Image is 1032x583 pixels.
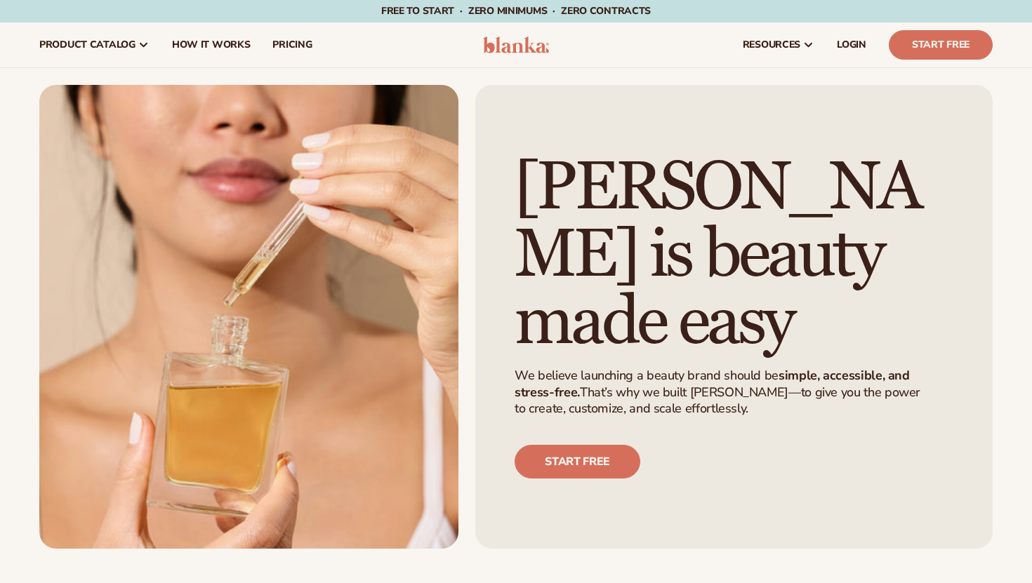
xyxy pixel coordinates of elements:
img: logo [483,36,550,53]
span: resources [743,39,800,51]
span: How It Works [172,39,251,51]
a: How It Works [161,22,262,67]
span: LOGIN [837,39,866,51]
a: LOGIN [826,22,878,67]
a: product catalog [28,22,161,67]
span: pricing [272,39,312,51]
a: Start Free [889,30,993,60]
span: Free to start · ZERO minimums · ZERO contracts [381,4,651,18]
p: We believe launching a beauty brand should be That’s why we built [PERSON_NAME]—to give you the p... [515,368,933,417]
a: pricing [261,22,323,67]
a: Start free [515,445,640,478]
img: Female smiling with serum bottle. [39,85,458,549]
h1: [PERSON_NAME] is beauty made easy [515,154,941,356]
strong: simple, accessible, and stress-free. [515,367,910,400]
a: resources [732,22,826,67]
span: product catalog [39,39,135,51]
